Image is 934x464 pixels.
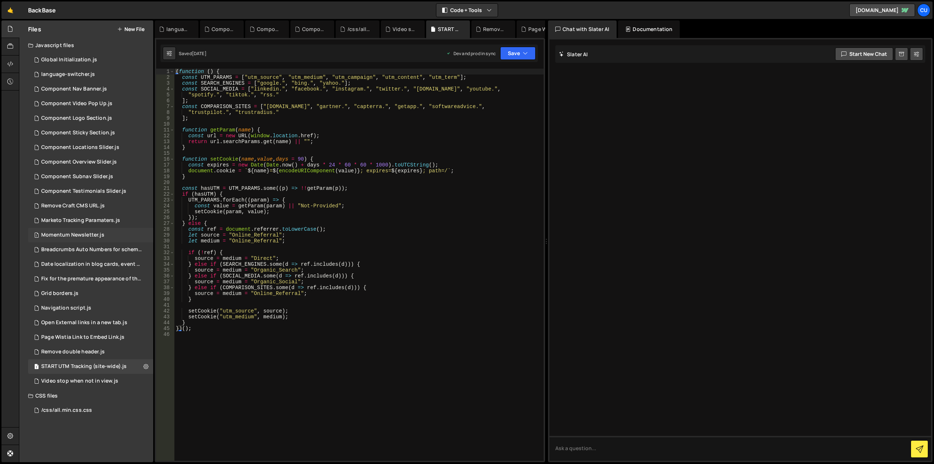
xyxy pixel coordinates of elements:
[41,100,112,107] div: Component Video Pop Up.js
[156,302,174,308] div: 41
[446,50,496,57] div: Dev and prod in sync
[156,110,174,115] div: 8
[436,4,498,17] button: Code + Tools
[28,126,153,140] div: 16770/48028.js
[19,38,153,53] div: Javascript files
[156,203,174,209] div: 24
[179,50,207,57] div: Saved
[156,139,174,145] div: 13
[41,349,105,355] div: Remove double header.js
[28,330,153,345] div: 16770/48115.js
[192,50,207,57] div: [DATE]
[156,174,174,180] div: 19
[19,388,153,403] div: CSS files
[28,213,153,228] div: 16770/48157.js
[41,130,115,136] div: Component Sticky Section.js
[156,133,174,139] div: 12
[41,115,112,122] div: Component Logo Section.js
[156,104,174,110] div: 7
[156,74,174,80] div: 2
[156,80,174,86] div: 3
[41,217,120,224] div: Marketo Tracking Paramaters.js
[156,291,174,296] div: 39
[618,20,680,38] div: Documentation
[41,159,117,165] div: Component Overview Slider.js
[28,315,153,330] div: 16770/48078.js
[41,57,97,63] div: Global Initialization.js
[156,244,174,250] div: 31
[917,4,930,17] a: Cu
[28,374,153,388] div: 16770/48121.js
[28,359,153,374] div: 16770/48123.js
[156,180,174,185] div: 20
[41,203,105,209] div: Remove Craft CMS URL.js
[166,26,190,33] div: language-switcher.js
[156,150,174,156] div: 15
[257,26,280,33] div: Component Video Pop Up.js
[302,26,325,33] div: Component Nav Banner.js
[483,26,506,33] div: Remove double header.js
[28,199,153,213] div: 16770/48252.js
[41,305,91,311] div: Navigation script.js
[156,92,174,98] div: 5
[156,197,174,203] div: 23
[28,169,153,184] div: 16770/48198.js
[28,82,153,96] div: 16770/48346.js
[156,69,174,74] div: 1
[156,326,174,331] div: 45
[156,226,174,232] div: 28
[28,257,156,272] div: 16770/48029.js
[156,185,174,191] div: 21
[438,26,461,33] div: START UTM Tracking (site-wide).js
[28,67,153,82] div: 16770/48373.js
[41,319,127,326] div: Open External links in a new tab.js
[156,320,174,326] div: 44
[28,155,153,169] div: 16770/48205.js
[41,363,127,370] div: START UTM Tracking (site-wide).js
[1,1,19,19] a: 🤙
[156,232,174,238] div: 29
[156,314,174,320] div: 43
[156,98,174,104] div: 6
[156,156,174,162] div: 16
[28,228,153,242] div: 16770/48166.js
[41,71,95,78] div: language-switcher.js
[41,334,124,341] div: Page Wistia Link to Embed Link.js
[28,345,153,359] div: 16770/48122.js
[34,364,39,370] span: 1
[41,276,142,282] div: Fix for the premature appearance of the filter tag.js
[41,378,118,384] div: Video stop when not in view.js
[156,115,174,121] div: 9
[156,331,174,337] div: 46
[41,86,107,92] div: Component Nav Banner.js
[835,47,893,61] button: Start new chat
[41,188,126,195] div: Component Testimonials Slider.js
[28,111,153,126] div: 16770/48214.js
[559,51,588,58] h2: Slater AI
[156,121,174,127] div: 10
[41,290,78,297] div: Grid borders.js
[156,250,174,256] div: 32
[500,47,536,60] button: Save
[34,233,39,239] span: 1
[347,26,371,33] div: /css/all.min.css.css
[156,308,174,314] div: 42
[28,403,153,418] div: 16770/45829.css
[156,209,174,215] div: 25
[28,53,153,67] div: 16770/48124.js
[156,215,174,221] div: 26
[28,286,153,301] div: 16770/48076.js
[156,191,174,197] div: 22
[156,279,174,285] div: 37
[41,261,142,268] div: Date localization in blog cards, event cards, etc.js
[28,272,156,286] div: 16770/48030.js
[28,6,56,15] div: BackBase
[156,296,174,302] div: 40
[156,273,174,279] div: 36
[212,26,235,33] div: Component Locations Slider.js
[41,407,92,414] div: /css/all.min.css.css
[393,26,416,33] div: Video stop when not in view.js
[528,26,552,33] div: Page Wistia Link to Embed Link.js
[28,301,153,315] div: 16770/48120.js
